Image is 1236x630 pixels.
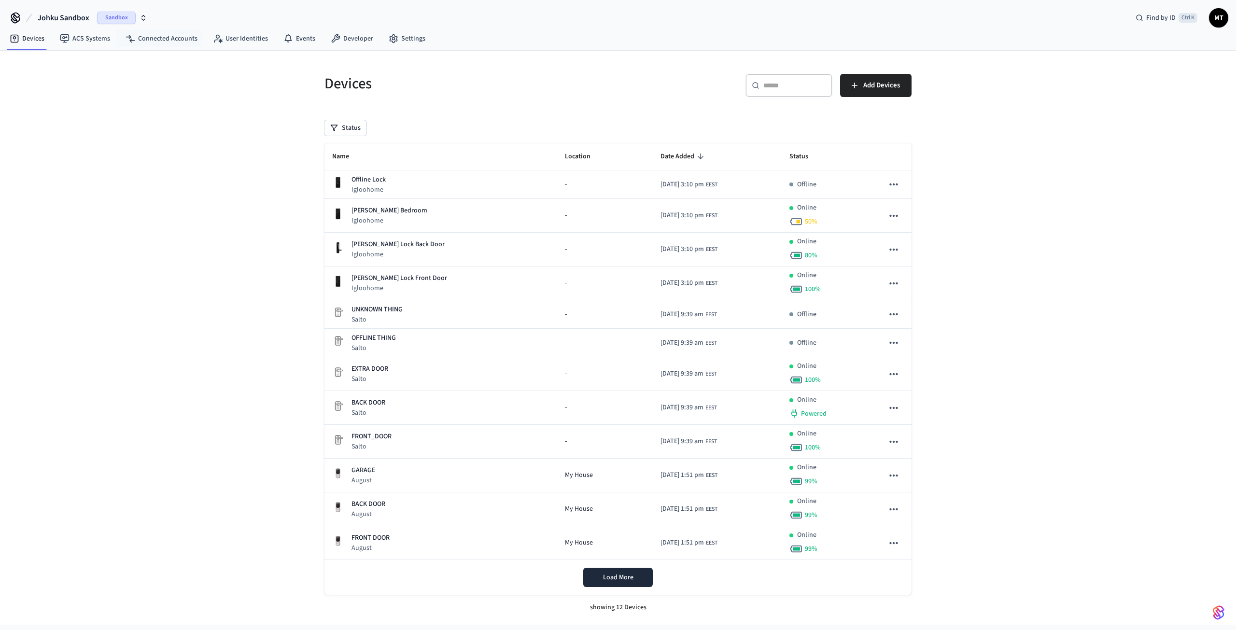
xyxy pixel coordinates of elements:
[351,239,445,250] p: [PERSON_NAME] Lock Back Door
[351,250,445,259] p: Igloohome
[797,496,816,506] p: Online
[2,30,52,47] a: Devices
[660,338,717,348] div: Europe/Helsinki
[705,370,717,378] span: EEST
[351,499,385,509] p: BACK DOOR
[1209,8,1228,28] button: MT
[805,284,821,294] span: 100 %
[660,210,704,221] span: [DATE] 3:10 pm
[332,400,344,412] img: Placeholder Lock Image
[565,149,603,164] span: Location
[863,79,900,92] span: Add Devices
[797,309,816,320] p: Offline
[351,408,385,418] p: Salto
[789,149,821,164] span: Status
[705,404,717,412] span: EEST
[351,432,392,442] p: FRONT_DOOR
[705,310,717,319] span: EEST
[1128,9,1205,27] div: Find by IDCtrl K
[351,509,385,519] p: August
[565,403,567,413] span: -
[797,462,816,473] p: Online
[797,530,816,540] p: Online
[323,30,381,47] a: Developer
[660,436,703,447] span: [DATE] 9:39 am
[351,533,390,543] p: FRONT DOOR
[660,180,704,190] span: [DATE] 3:10 pm
[351,343,396,353] p: Salto
[332,177,344,188] img: igloohome_deadbolt_2e
[706,181,717,189] span: EEST
[706,279,717,288] span: EEST
[706,505,717,514] span: EEST
[660,338,703,348] span: [DATE] 9:39 am
[805,544,817,554] span: 99 %
[332,335,344,347] img: Placeholder Lock Image
[324,595,912,620] div: showing 12 Devices
[1210,9,1227,27] span: MT
[797,270,816,280] p: Online
[706,539,717,547] span: EEST
[805,251,817,260] span: 80 %
[332,149,362,164] span: Name
[1146,13,1176,23] span: Find by ID
[118,30,205,47] a: Connected Accounts
[660,470,717,480] div: Europe/Helsinki
[565,369,567,379] span: -
[805,443,821,452] span: 100 %
[660,538,704,548] span: [DATE] 1:51 pm
[332,208,344,220] img: igloohome_deadbolt_2e
[797,395,816,405] p: Online
[324,120,366,136] button: Status
[801,409,827,419] span: Powered
[276,30,323,47] a: Events
[840,74,912,97] button: Add Devices
[797,338,816,348] p: Offline
[706,471,717,480] span: EEST
[332,242,344,253] img: igloohome_mortise_2
[205,30,276,47] a: User Identities
[565,436,567,447] span: -
[351,273,447,283] p: [PERSON_NAME] Lock Front Door
[332,434,344,446] img: Placeholder Lock Image
[660,403,717,413] div: Europe/Helsinki
[565,538,593,548] span: My House
[351,315,403,324] p: Salto
[797,180,816,190] p: Offline
[583,568,653,587] button: Load More
[660,369,703,379] span: [DATE] 9:39 am
[565,278,567,288] span: -
[565,309,567,320] span: -
[1213,605,1224,620] img: SeamLogoGradient.69752ec5.svg
[660,309,717,320] div: Europe/Helsinki
[332,366,344,378] img: Placeholder Lock Image
[351,185,386,195] p: Igloohome
[660,538,717,548] div: Europe/Helsinki
[660,278,704,288] span: [DATE] 3:10 pm
[381,30,433,47] a: Settings
[797,237,816,247] p: Online
[332,502,344,513] img: Yale Assure Touchscreen Wifi Smart Lock, Satin Nickel, Front
[603,573,633,582] span: Load More
[706,211,717,220] span: EEST
[660,309,703,320] span: [DATE] 9:39 am
[38,12,89,24] span: Johku Sandbox
[660,504,704,514] span: [DATE] 1:51 pm
[797,361,816,371] p: Online
[351,476,375,485] p: August
[351,333,396,343] p: OFFLINE THING
[797,203,816,213] p: Online
[565,210,567,221] span: -
[705,437,717,446] span: EEST
[565,244,567,254] span: -
[660,180,717,190] div: Europe/Helsinki
[351,374,388,384] p: Salto
[660,210,717,221] div: Europe/Helsinki
[351,442,392,451] p: Salto
[351,283,447,293] p: Igloohome
[660,403,703,413] span: [DATE] 9:39 am
[660,504,717,514] div: Europe/Helsinki
[660,244,704,254] span: [DATE] 3:10 pm
[324,143,912,560] table: sticky table
[706,245,717,254] span: EEST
